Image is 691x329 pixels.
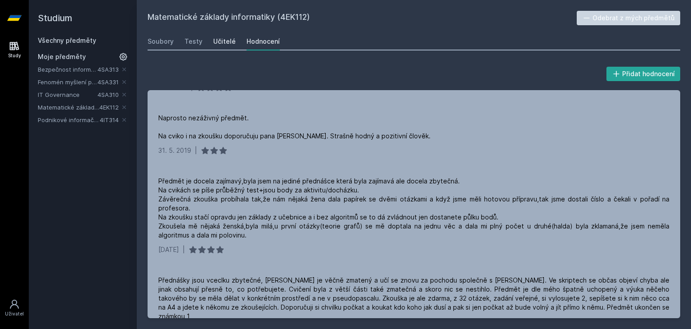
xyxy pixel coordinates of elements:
div: Testy [184,37,202,46]
div: Přednášky jsou vceclku zbytečné, [PERSON_NAME] je věčně zmatený a učí se znovu za pochodu společn... [158,276,669,321]
a: 4EK112 [99,104,119,111]
div: | [195,146,197,155]
a: Matematické základy informatiky [38,103,99,112]
a: Testy [184,32,202,50]
a: 4SA313 [98,66,119,73]
button: Přidat hodnocení [606,67,681,81]
div: Učitelé [213,37,236,46]
a: 4SA310 [98,91,119,98]
a: 4SA331 [98,78,119,86]
button: Odebrat z mých předmětů [577,11,681,25]
a: Bezpečnost informačních systémů [38,65,98,74]
div: Uživatel [5,311,24,317]
a: IT Governance [38,90,98,99]
a: Učitelé [213,32,236,50]
a: Podnikové informační systémy [38,115,100,124]
h2: Matematické základy informatiky (4EK112) [148,11,577,25]
a: Study [2,36,27,64]
div: Study [8,52,21,59]
div: Naprosto nezáživný předmět. Na cviko i na zkoušku doporučuju pana [PERSON_NAME]. Strašně hodný a ... [158,114,431,141]
a: Hodnocení [247,32,280,50]
div: Předmět je docela zajímavý,byla jsem na jediné přednášce která byla zajímavá ale docela zbytečná.... [158,177,669,240]
a: Fenomén myšlení pro manažery [38,78,98,87]
span: Moje předměty [38,52,86,61]
a: Všechny předměty [38,37,96,44]
a: 4IT314 [100,116,119,123]
a: Soubory [148,32,174,50]
div: Hodnocení [247,37,280,46]
div: 31. 5. 2019 [158,146,191,155]
div: | [183,245,185,254]
a: Uživatel [2,294,27,322]
div: Soubory [148,37,174,46]
div: [DATE] [158,245,179,254]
